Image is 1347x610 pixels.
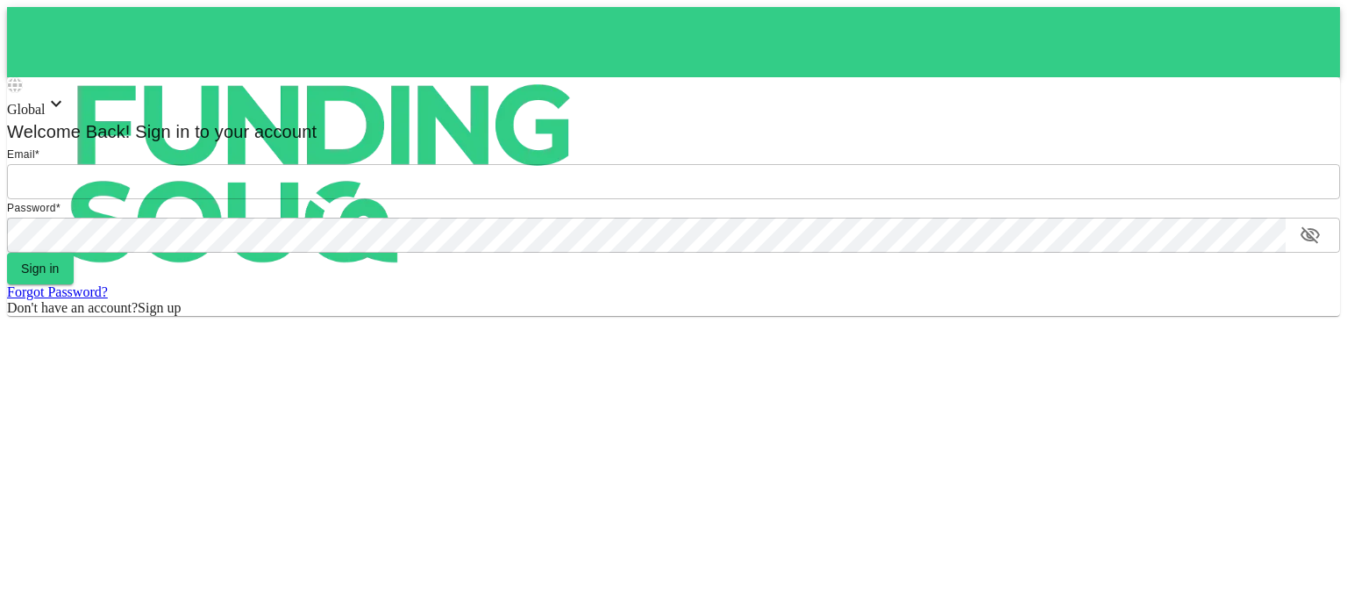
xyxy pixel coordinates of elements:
[7,284,108,299] a: Forgot Password?
[7,122,131,141] span: Welcome Back!
[7,7,1340,77] a: logo
[7,218,1286,253] input: password
[7,253,74,284] button: Sign in
[138,300,181,315] span: Sign up
[7,164,1340,199] input: email
[131,122,317,141] span: Sign in to your account
[7,7,638,341] img: logo
[7,93,1340,118] div: Global
[7,148,35,161] span: Email
[7,300,138,315] span: Don't have an account?
[7,202,56,214] span: Password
